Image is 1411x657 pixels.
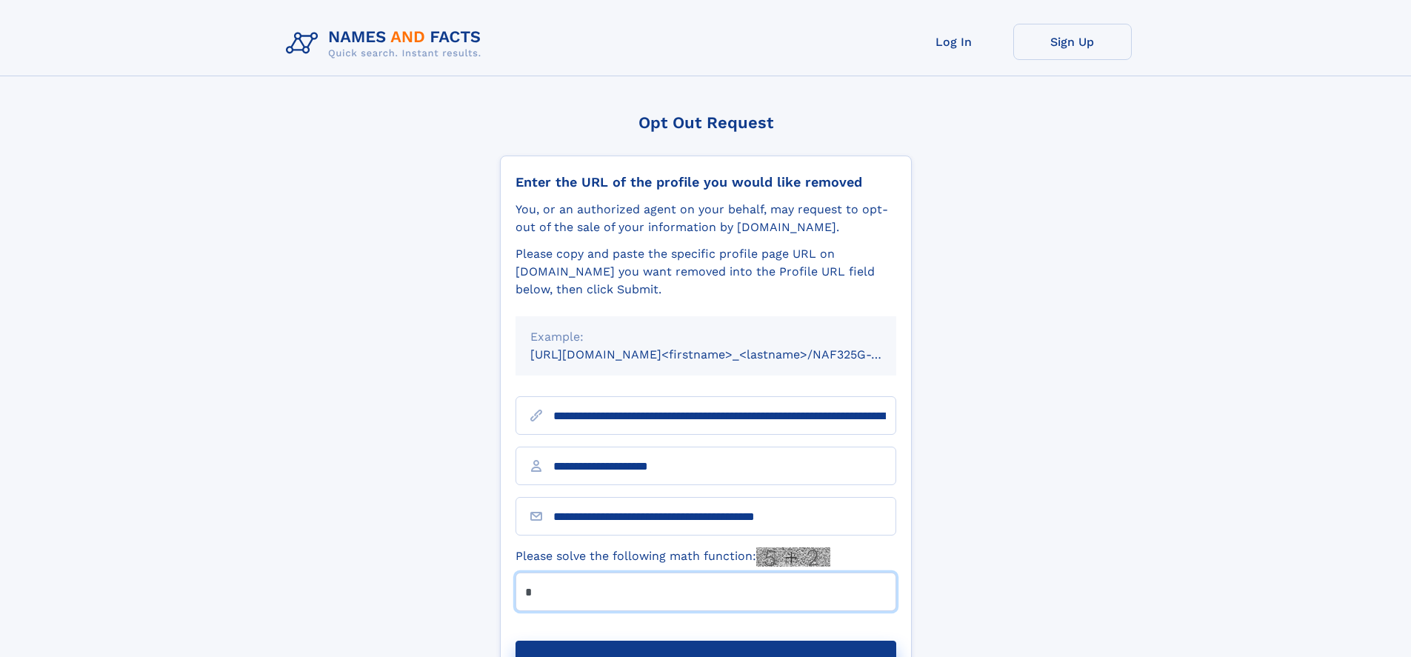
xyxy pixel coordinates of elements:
[500,113,912,132] div: Opt Out Request
[530,328,881,346] div: Example:
[516,547,830,567] label: Please solve the following math function:
[516,201,896,236] div: You, or an authorized agent on your behalf, may request to opt-out of the sale of your informatio...
[1013,24,1132,60] a: Sign Up
[895,24,1013,60] a: Log In
[516,245,896,299] div: Please copy and paste the specific profile page URL on [DOMAIN_NAME] you want removed into the Pr...
[516,174,896,190] div: Enter the URL of the profile you would like removed
[280,24,493,64] img: Logo Names and Facts
[530,347,924,361] small: [URL][DOMAIN_NAME]<firstname>_<lastname>/NAF325G-xxxxxxxx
